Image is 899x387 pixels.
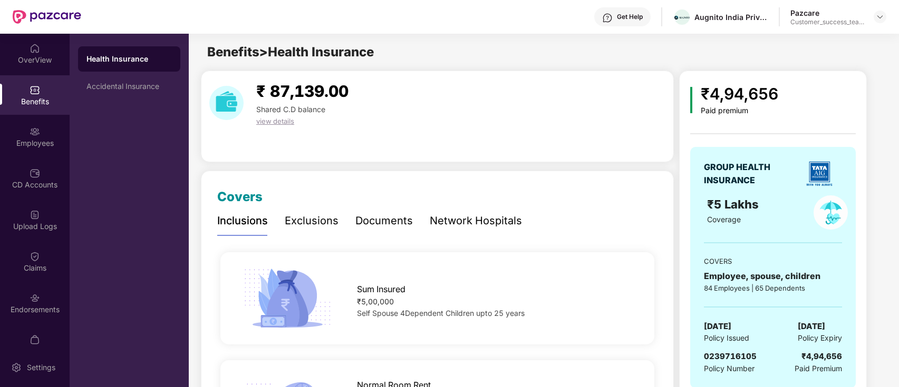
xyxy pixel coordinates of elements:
[704,270,842,283] div: Employee, spouse, children
[207,44,374,59] span: Benefits > Health Insurance
[798,332,842,344] span: Policy Expiry
[256,117,294,125] span: view details
[24,362,59,373] div: Settings
[30,43,40,54] img: svg+xml;base64,PHN2ZyBpZD0iSG9tZSIgeG1sbnM9Imh0dHA6Ly93d3cudzMub3JnLzIwMDAvc3ZnIiB3aWR0aD0iMjAiIG...
[30,293,40,303] img: svg+xml;base64,PHN2ZyBpZD0iRW5kb3JzZW1lbnRzIiB4bWxucz0iaHR0cDovL3d3dy53My5vcmcvMjAwMC9zdmciIHdpZH...
[704,320,731,333] span: [DATE]
[430,213,522,229] div: Network Hospitals
[30,251,40,262] img: svg+xml;base64,PHN2ZyBpZD0iQ2xhaW0iIHhtbG5zPSJodHRwOi8vd3d3LnczLm9yZy8yMDAwL3N2ZyIgd2lkdGg9IjIwIi...
[707,215,741,224] span: Coverage
[801,155,838,192] img: insurerLogo
[256,82,349,101] span: ₹ 87,139.00
[256,105,325,114] span: Shared C.D balance
[704,364,755,373] span: Policy Number
[798,320,825,333] span: [DATE]
[357,309,525,317] span: Self Spouse 4Dependent Children upto 25 years
[217,213,268,229] div: Inclusions
[704,256,842,266] div: COVERS
[30,168,40,178] img: svg+xml;base64,PHN2ZyBpZD0iQ0RfQWNjb3VudHMiIGRhdGEtbmFtZT0iQ0QgQWNjb3VudHMiIHhtbG5zPSJodHRwOi8vd3...
[357,296,635,307] div: ₹5,00,000
[209,86,244,120] img: download
[355,213,413,229] div: Documents
[694,12,768,22] div: Augnito India Private Limited
[285,213,339,229] div: Exclusions
[704,283,842,293] div: 84 Employees | 65 Dependents
[704,161,796,187] div: GROUP HEALTH INSURANCE
[13,10,81,24] img: New Pazcare Logo
[617,13,643,21] div: Get Help
[801,350,842,363] div: ₹4,94,656
[814,195,848,230] img: policyIcon
[217,189,263,204] span: Covers
[704,332,749,344] span: Policy Issued
[357,283,405,296] span: Sum Insured
[30,126,40,137] img: svg+xml;base64,PHN2ZyBpZD0iRW1wbG95ZWVzIiB4bWxucz0iaHR0cDovL3d3dy53My5vcmcvMjAwMC9zdmciIHdpZHRoPS...
[790,8,864,18] div: Pazcare
[30,85,40,95] img: svg+xml;base64,PHN2ZyBpZD0iQmVuZWZpdHMiIHhtbG5zPSJodHRwOi8vd3d3LnczLm9yZy8yMDAwL3N2ZyIgd2lkdGg9Ij...
[11,362,22,373] img: svg+xml;base64,PHN2ZyBpZD0iU2V0dGluZy0yMHgyMCIgeG1sbnM9Imh0dHA6Ly93d3cudzMub3JnLzIwMDAvc3ZnIiB3aW...
[240,265,335,331] img: icon
[701,106,778,115] div: Paid premium
[602,13,613,23] img: svg+xml;base64,PHN2ZyBpZD0iSGVscC0zMngzMiIgeG1sbnM9Imh0dHA6Ly93d3cudzMub3JnLzIwMDAvc3ZnIiB3aWR0aD...
[674,16,690,19] img: Augnito%20Logotype%20with%20logomark-8.png
[795,363,842,374] span: Paid Premium
[707,197,762,211] span: ₹5 Lakhs
[86,82,172,91] div: Accidental Insurance
[86,54,172,64] div: Health Insurance
[30,334,40,345] img: svg+xml;base64,PHN2ZyBpZD0iTXlfT3JkZXJzIiBkYXRhLW5hbWU9Ik15IE9yZGVycyIgeG1sbnM9Imh0dHA6Ly93d3cudz...
[30,210,40,220] img: svg+xml;base64,PHN2ZyBpZD0iVXBsb2FkX0xvZ3MiIGRhdGEtbmFtZT0iVXBsb2FkIExvZ3MiIHhtbG5zPSJodHRwOi8vd3...
[701,82,778,106] div: ₹4,94,656
[876,13,884,21] img: svg+xml;base64,PHN2ZyBpZD0iRHJvcGRvd24tMzJ4MzIiIHhtbG5zPSJodHRwOi8vd3d3LnczLm9yZy8yMDAwL3N2ZyIgd2...
[704,351,757,361] span: 0239716105
[690,87,693,113] img: icon
[790,18,864,26] div: Customer_success_team_lead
